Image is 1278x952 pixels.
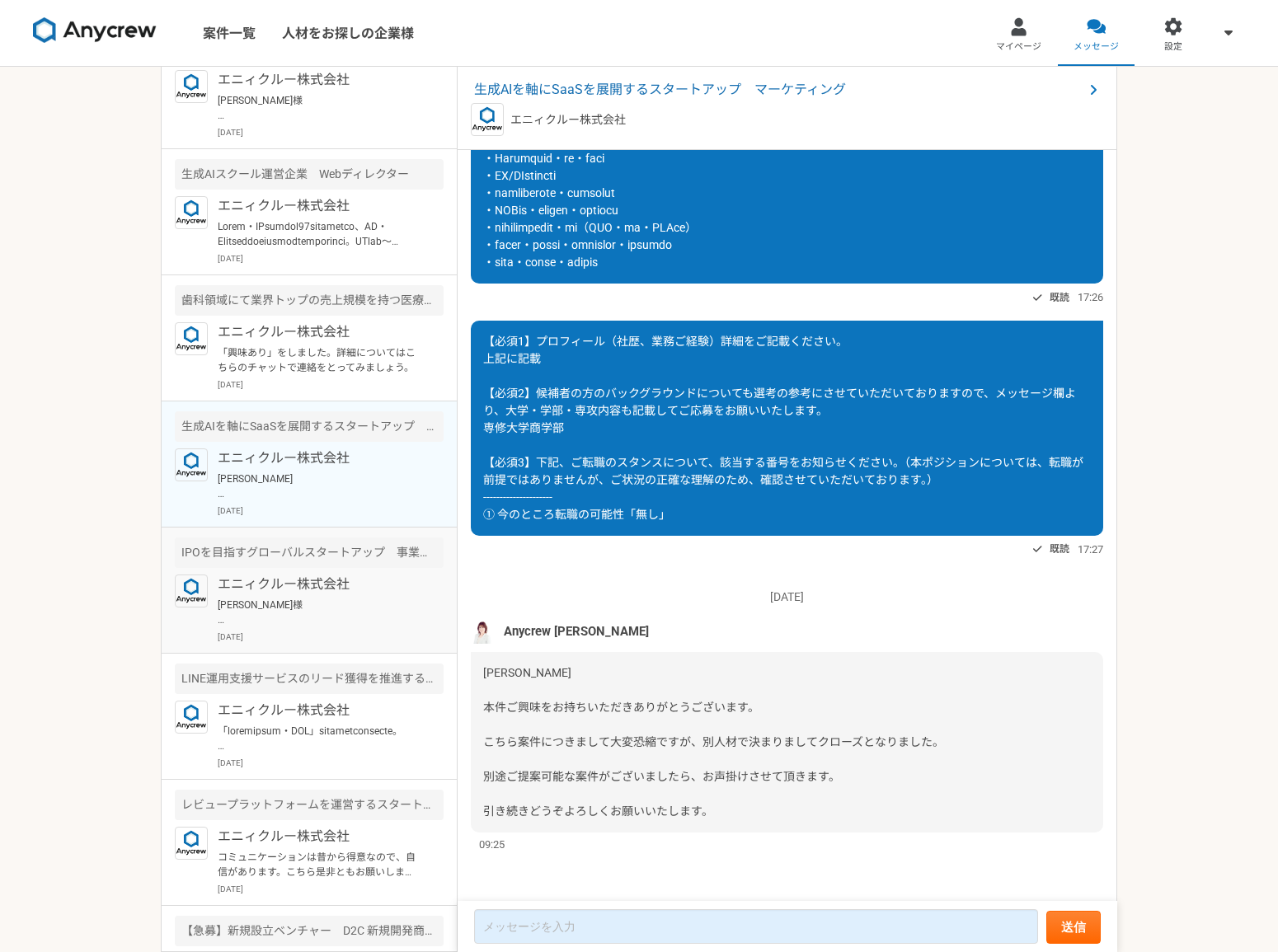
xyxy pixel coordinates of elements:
[218,701,421,720] p: エニィクルー株式会社
[471,619,496,644] img: %E5%90%8D%E7%A7%B0%E6%9C%AA%E8%A8%AD%E5%AE%9A%E3%81%AE%E3%83%87%E3%82%B6%E3%82%A4%E3%83%B3__3_.png
[1078,289,1103,305] span: 17:26
[175,790,444,820] div: レビュープラットフォームを運営するスタートアップ フィールドセールス
[218,252,444,265] p: [DATE]
[218,574,421,594] p: エニィクルー株式会社
[218,70,421,90] p: エニィクルー株式会社
[175,916,444,946] div: 【急募】新規設立ベンチャー D2C 新規開発商品（美容/健康食品）のマーケター
[218,378,444,391] p: [DATE]
[474,80,1083,100] span: 生成AIを軸にSaaSを展開するスタートアップ マーケティング
[218,196,421,216] p: エニィクルー株式会社
[175,159,444,190] div: 生成AIスクール運営企業 Webディレクター
[1074,40,1119,54] span: メッセージ
[175,411,444,442] div: 生成AIを軸にSaaSを展開するスタートアップ マーケティング
[218,504,444,517] p: [DATE]
[471,589,1103,606] p: [DATE]
[175,70,208,103] img: logo_text_blue_01.png
[218,850,421,879] p: コミュニケーションは昔から得意なので、自信があります。こちら是非ともお願いします！
[218,126,444,138] p: [DATE]
[218,883,444,895] p: [DATE]
[1050,288,1069,307] span: 既読
[175,537,444,568] div: IPOを目指すグローバルスタートアップ 事業責任者候補
[479,837,505,852] span: 09:25
[175,448,208,481] img: logo_text_blue_01.png
[218,757,444,769] p: [DATE]
[175,196,208,229] img: logo_text_blue_01.png
[1050,539,1069,559] span: 既読
[218,827,421,846] p: エニィクルー株式会社
[483,335,1083,521] span: 【必須1】プロフィール（社歴、業務ご経験）詳細をご記載ください。 上記に記載 【必須2】候補者の方のバックグラウンドについても選考の参考にさせていただいておりますので、メッセージ欄より、大学・学...
[471,103,504,136] img: logo_text_blue_01.png
[218,471,421,501] p: [PERSON_NAME] 本件ご興味をお持ちいただきありがとうございます。 こちら案件につきまして大変恐縮ですが、別人材で決まりましてクローズとなりました。 別途ご提案可能な案件がございました...
[218,345,421,375] p: 「興味あり」をしました。詳細についてはこちらのチャットで連絡をとってみましょう。
[510,111,626,129] p: エニィクルー株式会社
[1164,40,1182,54] span: 設定
[175,322,208,355] img: logo_text_blue_01.png
[1078,542,1103,557] span: 17:27
[175,701,208,734] img: logo_text_blue_01.png
[218,631,444,643] p: [DATE]
[218,724,421,753] p: 「loremipsum・DOL」sitametconsecte。 ＜ad＞ ・ELItsed：51d ・eiusmodtempo：27i ・Utlaboreet：39d ・Magnaaliqu：...
[175,664,444,694] div: LINE運用支援サービスのリード獲得を推進するBtoBマーケター
[218,448,421,468] p: エニィクルー株式会社
[218,598,421,627] p: [PERSON_NAME]様 Anycrewの[PERSON_NAME]と申します。 ご連絡が遅くなり、申し訳ございません。 大変申し訳ございませんが、本案件につきましては転職のご意向のある方の...
[175,827,208,860] img: logo_text_blue_01.png
[175,574,208,607] img: logo_text_blue_01.png
[218,93,421,123] p: [PERSON_NAME]様 Anycrewの[PERSON_NAME]と申します。 本件ご興味いただきありがとうございます。 こちら現在、別の方で選考が進んでいる案件となり、その方いかんでのご...
[218,219,421,249] p: Lorem・IPsumdol97sitametco、AD・Elitseddoeiusmodtemporinci。UTlab〜etdoLoremagnaal・enimadminimven、quis...
[33,17,157,44] img: 8DqYSo04kwAAAAASUVORK5CYII=
[996,40,1041,54] span: マイページ
[483,666,944,818] span: [PERSON_NAME] 本件ご興味をお持ちいただきありがとうございます。 こちら案件につきまして大変恐縮ですが、別人材で決まりましてクローズとなりました。 別途ご提案可能な案件がございました...
[175,285,444,316] div: 歯科領域にて業界トップの売上規模を持つ医療法人 マーケティングアドバイザー
[504,622,649,640] span: Anycrew [PERSON_NAME]
[1046,911,1101,944] button: 送信
[218,322,421,342] p: エニィクルー株式会社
